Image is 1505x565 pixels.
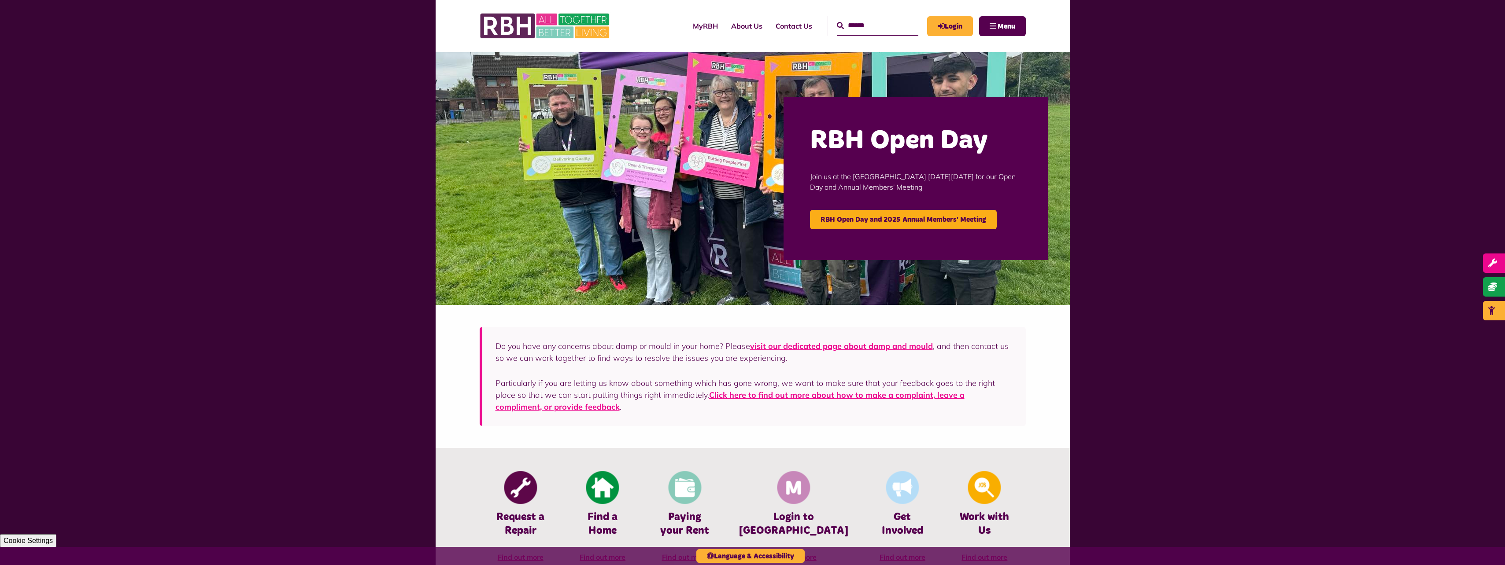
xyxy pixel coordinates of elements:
[777,471,810,504] img: Membership And Mutuality
[496,340,1013,364] p: Do you have any concerns about damp or mould in your home? Please , and then contact us so we can...
[493,510,548,538] h4: Request a Repair
[575,510,630,538] h4: Find a Home
[496,390,965,412] a: Click here to find out more about how to make a complaint, leave a compliment, or provide feedback
[968,471,1001,504] img: Looking For A Job
[927,16,973,36] a: MyRBH
[496,377,1013,413] p: Particularly if you are letting us know about something which has gone wrong, we want to make sur...
[810,210,997,229] a: RBH Open Day and 2025 Annual Members' Meeting
[686,14,725,38] a: MyRBH
[810,124,1021,158] h2: RBH Open Day
[1465,525,1505,565] iframe: Netcall Web Assistant for live chat
[979,16,1026,36] button: Navigation
[769,14,819,38] a: Contact Us
[998,23,1015,30] span: Menu
[696,549,805,563] button: Language & Accessibility
[957,510,1012,538] h4: Work with Us
[504,471,537,504] img: Report Repair
[586,471,619,504] img: Find A Home
[436,52,1070,305] img: Image (22)
[725,14,769,38] a: About Us
[750,341,933,351] a: visit our dedicated page about damp and mould
[875,510,930,538] h4: Get Involved
[480,9,612,43] img: RBH
[657,510,712,538] h4: Paying your Rent
[886,471,919,504] img: Get Involved
[739,510,848,538] h4: Login to [GEOGRAPHIC_DATA]
[810,158,1021,205] p: Join us at the [GEOGRAPHIC_DATA] [DATE][DATE] for our Open Day and Annual Members' Meeting
[668,471,701,504] img: Pay Rent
